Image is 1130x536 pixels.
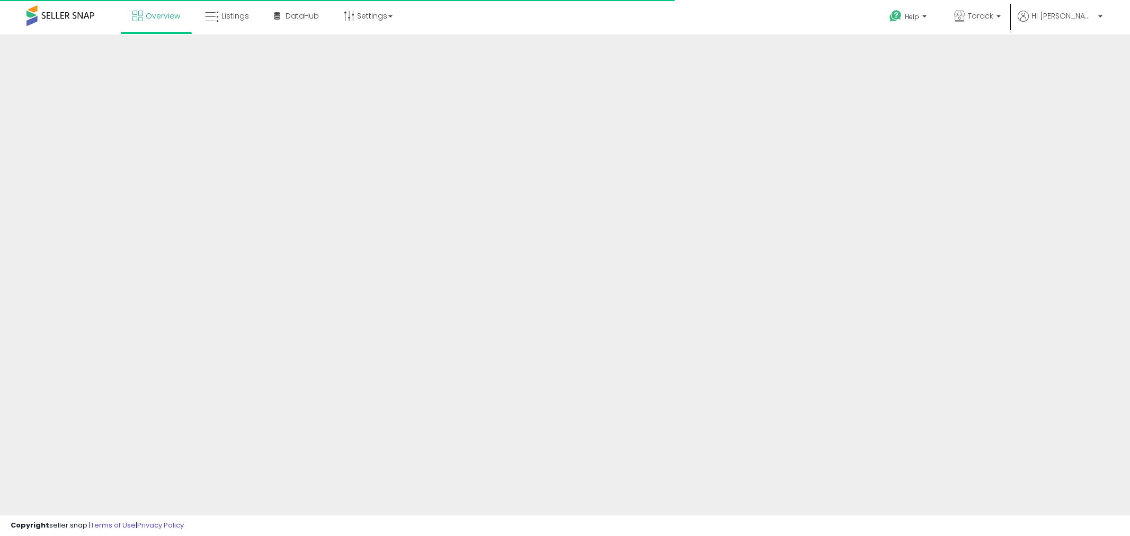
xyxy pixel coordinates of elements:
span: Torack [968,11,993,21]
span: Help [905,12,919,21]
span: Overview [146,11,180,21]
a: Help [881,2,937,34]
span: Listings [221,11,249,21]
i: Get Help [889,10,902,23]
span: Hi [PERSON_NAME] [1031,11,1095,21]
a: Hi [PERSON_NAME] [1018,11,1102,34]
span: DataHub [286,11,319,21]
